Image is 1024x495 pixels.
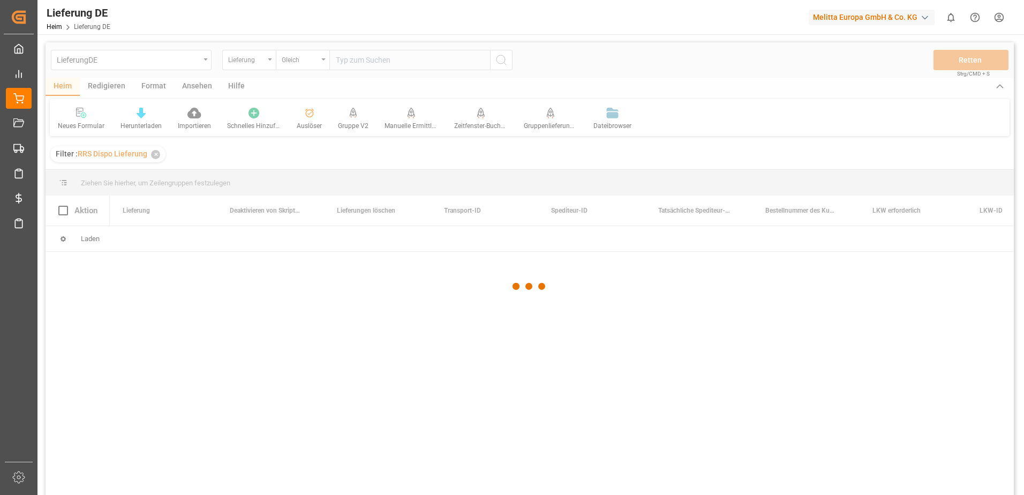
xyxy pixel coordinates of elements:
button: 0 neue Benachrichtigungen anzeigen [939,5,963,29]
button: Melitta Europa GmbH & Co. KG [809,7,939,27]
a: Heim [47,23,62,31]
div: Lieferung DE [47,5,110,21]
button: Hilfe-Center [963,5,987,29]
font: Melitta Europa GmbH & Co. KG [813,12,917,23]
